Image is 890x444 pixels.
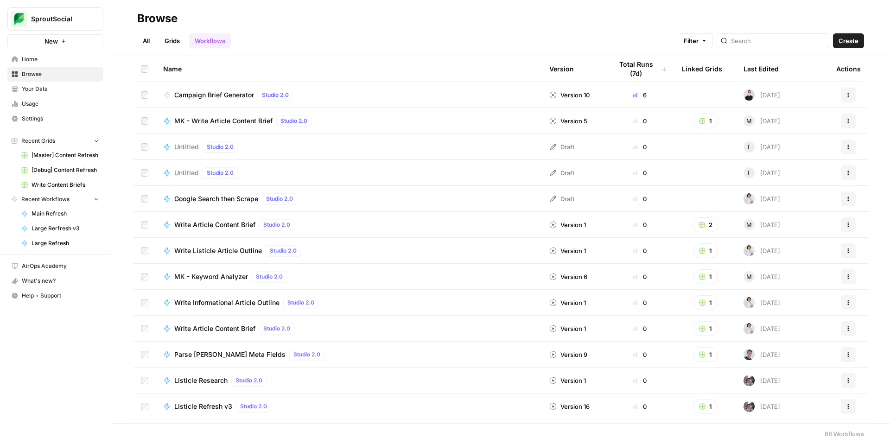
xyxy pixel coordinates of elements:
a: Grids [159,33,185,48]
span: SproutSocial [31,14,87,24]
div: Draft [549,194,574,203]
a: Write Article Content BriefStudio 2.0 [163,323,534,334]
button: Workspace: SproutSocial [7,7,103,31]
div: Version 1 [549,324,586,333]
span: [Master] Content Refresh [32,151,99,159]
span: L [748,168,751,178]
span: Browse [22,70,99,78]
span: Large Rerfresh v3 [32,224,99,233]
div: [DATE] [744,167,780,178]
a: Write Article Content BriefStudio 2.0 [163,219,534,230]
div: What's new? [8,274,103,288]
span: Studio 2.0 [263,221,290,229]
div: [DATE] [744,245,780,256]
button: 1 [693,295,718,310]
div: 0 [612,194,667,203]
div: 0 [612,402,667,411]
span: Studio 2.0 [266,195,293,203]
div: [DATE] [744,271,780,282]
span: Recent Grids [21,137,55,145]
a: [Debug] Content Refresh [17,163,103,178]
span: M [746,116,752,126]
span: MK - Write Article Content Brief [174,116,273,126]
a: Write Content Briefs [17,178,103,192]
div: Browse [137,11,178,26]
a: Main Refresh [17,206,103,221]
a: Write Informational Article OutlineStudio 2.0 [163,297,534,308]
span: Studio 2.0 [287,298,314,307]
div: Draft [549,168,574,178]
span: Home [22,55,99,63]
a: Your Data [7,82,103,96]
a: MK - Keyword AnalyzerStudio 2.0 [163,271,534,282]
span: Studio 2.0 [256,273,283,281]
a: UntitledStudio 2.0 [163,141,534,152]
div: Total Runs (7d) [612,56,667,82]
div: Linked Grids [682,56,722,82]
button: 1 [693,243,718,258]
div: Last Edited [744,56,779,82]
div: 0 [612,116,667,126]
div: 0 [612,272,667,281]
span: Write Informational Article Outline [174,298,280,307]
span: Main Refresh [32,209,99,218]
div: [DATE] [744,323,780,334]
a: Usage [7,96,103,111]
button: Filter [678,33,713,48]
div: Version 5 [549,116,587,126]
div: [DATE] [744,89,780,101]
a: MK - Write Article Content BriefStudio 2.0 [163,115,534,127]
div: 68 Workflows [825,429,864,438]
span: Write Listicle Article Outline [174,246,262,255]
div: Version 6 [549,272,587,281]
img: jknv0oczz1bkybh4cpsjhogg89cj [744,245,755,256]
div: [DATE] [744,141,780,152]
span: Untitled [174,142,199,152]
span: Studio 2.0 [262,91,289,99]
img: SproutSocial Logo [11,11,27,27]
div: [DATE] [744,349,780,360]
img: a2mlt6f1nb2jhzcjxsuraj5rj4vi [744,401,755,412]
div: Version 16 [549,402,590,411]
span: MK - Keyword Analyzer [174,272,248,281]
button: 1 [693,399,718,414]
div: 0 [612,350,667,359]
span: Large Refresh [32,239,99,247]
span: Studio 2.0 [240,402,267,411]
div: 0 [612,220,667,229]
span: Write Content Briefs [32,181,99,189]
span: Filter [684,36,699,45]
span: Studio 2.0 [235,376,262,385]
span: Studio 2.0 [263,324,290,333]
span: L [748,142,751,152]
a: Large Rerfresh v3 [17,221,103,236]
button: New [7,34,103,48]
span: M [746,272,752,281]
span: Studio 2.0 [293,350,320,359]
span: Write Article Content Brief [174,220,255,229]
div: 0 [612,298,667,307]
div: [DATE] [744,219,780,230]
button: Create [833,33,864,48]
span: Listicle Refresh v3 [174,402,232,411]
span: AirOps Academy [22,262,99,270]
img: n9xndi5lwoeq5etgtp70d9fpgdjr [744,89,755,101]
div: Version 10 [549,90,590,100]
span: Listicle Research [174,376,228,385]
div: 6 [612,90,667,100]
span: Write Article Content Brief [174,324,255,333]
img: jknv0oczz1bkybh4cpsjhogg89cj [744,193,755,204]
span: Recent Workflows [21,195,70,203]
a: UntitledStudio 2.0 [163,167,534,178]
div: [DATE] [744,115,780,127]
img: jknv0oczz1bkybh4cpsjhogg89cj [744,297,755,308]
div: 0 [612,376,667,385]
span: Settings [22,114,99,123]
span: Studio 2.0 [207,169,234,177]
div: [DATE] [744,401,780,412]
span: Parse [PERSON_NAME] Meta Fields [174,350,286,359]
span: Usage [22,100,99,108]
div: 0 [612,324,667,333]
a: [Master] Content Refresh [17,148,103,163]
img: oskm0cmuhabjb8ex6014qupaj5sj [744,349,755,360]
